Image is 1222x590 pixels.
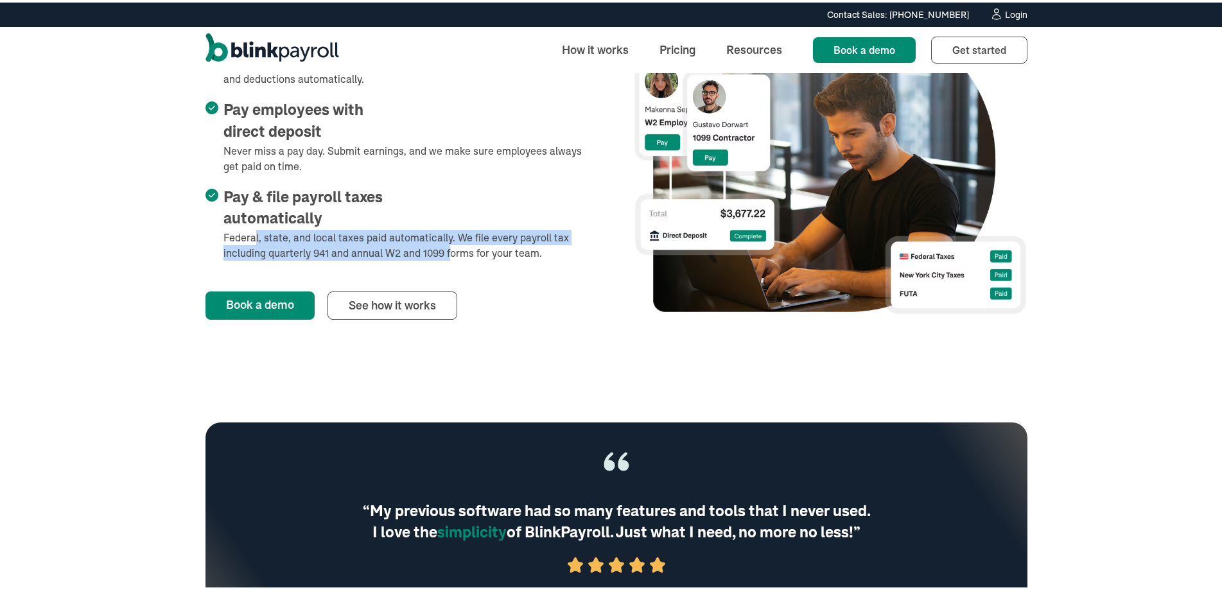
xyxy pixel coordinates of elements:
div: Contact Sales: [PHONE_NUMBER] [827,6,969,19]
span: Get started [952,41,1006,54]
a: Book a demo [205,289,315,317]
a: Book a demo [813,35,916,60]
a: How it works [552,33,639,61]
div: Login [1005,8,1027,17]
span: Pay & file payroll taxes automatically [223,186,383,225]
li: Never miss a pay day. Submit earnings, and we make sure employees always get paid on time. [205,97,598,171]
div: “My previous software had so many features and tools that I never used. I love the of BlinkPayrol... [360,498,873,541]
a: See how it works [327,289,457,317]
span: Book a demo [834,41,895,54]
a: Resources [716,33,792,61]
a: home [205,31,339,64]
a: Get started [931,34,1027,61]
span: simplicity [437,521,507,538]
li: Federal, state, and local taxes paid automatically. We file every payroll tax including quarterly... [205,184,598,258]
span: Pay employees with direct deposit [223,99,363,137]
a: Pricing [649,33,706,61]
a: Login [990,5,1027,19]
